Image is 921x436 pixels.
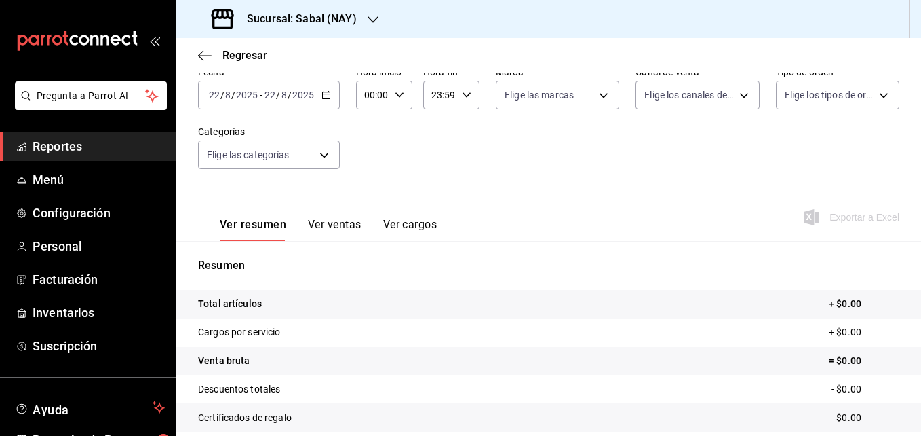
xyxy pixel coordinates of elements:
[37,89,146,103] span: Pregunta a Parrot AI
[9,98,167,113] a: Pregunta a Parrot AI
[288,90,292,101] span: /
[220,90,224,101] span: /
[207,148,290,162] span: Elige las categorías
[231,90,235,101] span: /
[198,67,340,77] label: Fecha
[260,90,262,101] span: -
[281,90,288,101] input: --
[198,257,899,274] p: Resumen
[149,35,160,46] button: open_drawer_menu
[33,304,165,322] span: Inventarios
[208,90,220,101] input: --
[383,218,437,241] button: Ver cargos
[829,325,899,340] p: + $0.00
[198,411,292,425] p: Certificados de regalo
[198,127,340,137] label: Categorías
[198,297,262,311] p: Total artículos
[831,382,899,397] p: - $0.00
[33,204,165,222] span: Configuración
[198,382,280,397] p: Descuentos totales
[220,218,286,241] button: Ver resumen
[831,411,899,425] p: - $0.00
[33,170,165,189] span: Menú
[198,354,250,368] p: Venta bruta
[224,90,231,101] input: --
[222,49,267,62] span: Regresar
[356,67,412,77] label: Hora inicio
[829,297,899,311] p: + $0.00
[308,218,361,241] button: Ver ventas
[505,88,574,102] span: Elige las marcas
[33,399,147,416] span: Ayuda
[220,218,437,241] div: navigation tabs
[423,67,479,77] label: Hora fin
[33,270,165,289] span: Facturación
[235,90,258,101] input: ----
[198,325,281,340] p: Cargos por servicio
[264,90,276,101] input: --
[15,81,167,110] button: Pregunta a Parrot AI
[198,49,267,62] button: Regresar
[785,88,874,102] span: Elige los tipos de orden
[276,90,280,101] span: /
[829,354,899,368] p: = $0.00
[236,11,357,27] h3: Sucursal: Sabal (NAY)
[33,237,165,255] span: Personal
[292,90,315,101] input: ----
[33,337,165,355] span: Suscripción
[644,88,734,102] span: Elige los canales de venta
[33,137,165,156] span: Reportes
